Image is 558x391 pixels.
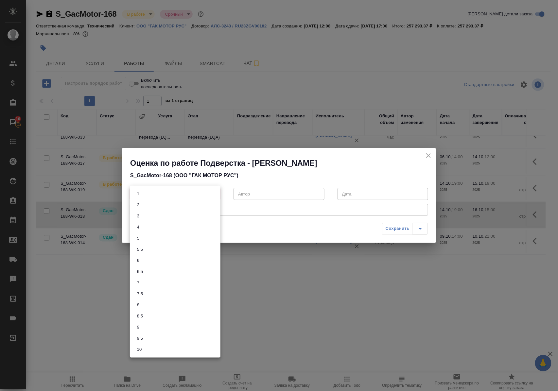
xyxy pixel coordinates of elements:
button: 10 [135,346,144,353]
button: 7 [135,279,141,286]
button: 2 [135,201,141,209]
button: 6 [135,257,141,264]
button: 8 [135,301,141,309]
button: 5.5 [135,246,145,253]
button: 6.5 [135,268,145,275]
button: 7.5 [135,290,145,297]
button: 9.5 [135,335,145,342]
button: 4 [135,224,141,231]
button: 8.5 [135,313,145,320]
button: 1 [135,190,141,197]
button: 9 [135,324,141,331]
button: 3 [135,212,141,220]
button: 5 [135,235,141,242]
